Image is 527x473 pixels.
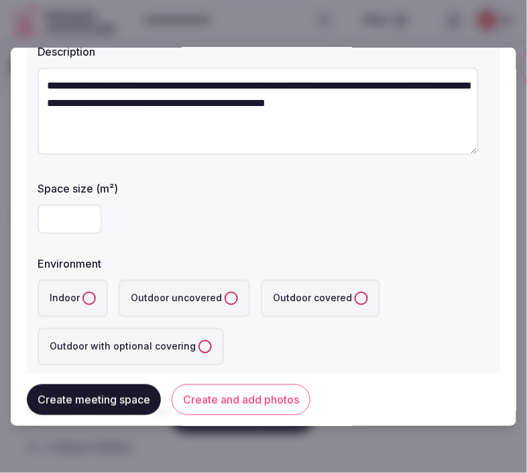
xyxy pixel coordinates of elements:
label: Space size (m²) [38,183,489,194]
button: Outdoor uncovered [225,292,238,305]
button: Outdoor covered [355,292,368,305]
label: Description [38,46,489,57]
label: Outdoor covered [261,280,380,317]
label: Outdoor with optional covering [38,328,224,366]
label: Environment [38,258,489,269]
label: Indoor [38,280,108,317]
label: Outdoor uncovered [119,280,250,317]
button: Indoor [82,292,96,305]
button: Outdoor with optional covering [198,340,212,354]
button: Create and add photos [172,384,310,415]
button: Create meeting space [27,384,161,415]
